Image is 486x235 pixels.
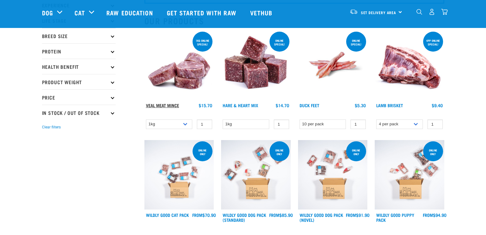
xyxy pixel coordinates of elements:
button: Clear filters [42,124,61,130]
img: Raw Essentials Duck Feet Raw Meaty Bones For Dogs [298,30,368,100]
img: 1240 Lamb Brisket Pieces 01 [375,30,444,100]
img: Puppy 0 2sec [375,140,444,210]
p: Product Weight [42,74,116,89]
div: 4pp online special! [423,36,443,49]
span: Set Delivery Area [361,11,396,14]
input: 1 [427,119,443,129]
p: Breed Size [42,28,116,43]
input: 1 [197,119,212,129]
span: FROM [346,214,356,216]
div: 1kg online special! [193,36,212,49]
p: Health Benefit [42,59,116,74]
p: Price [42,89,116,105]
div: Online Only [346,146,366,159]
a: Raw Education [100,0,160,25]
img: user.png [429,9,435,15]
a: Wildly Good Puppy Pack [376,214,414,221]
img: home-icon-1@2x.png [416,9,422,15]
div: $70.90 [192,213,216,217]
div: $91.90 [346,213,369,217]
div: Online Only [270,146,289,159]
div: ONLINE SPECIAL! [270,36,289,49]
img: Dog 0 2sec [221,140,291,210]
div: ONLINE SPECIAL! [346,36,366,49]
span: FROM [423,214,433,216]
div: Online Only [423,146,443,159]
a: Wildly Good Dog Pack (Novel) [300,214,343,221]
a: Lamb Brisket [376,104,403,106]
img: Pile Of Cubed Hare Heart For Pets [221,30,291,100]
a: Wildly Good Cat Pack [146,214,189,216]
div: $94.90 [423,213,446,217]
div: $9.40 [432,103,443,108]
img: 1160 Veal Meat Mince Medallions 01 [144,30,214,100]
span: FROM [192,214,202,216]
a: Vethub [244,0,280,25]
img: Cat 0 2sec [144,140,214,210]
div: $14.70 [276,103,289,108]
input: 1 [274,119,289,129]
a: Hare & Heart Mix [223,104,258,106]
a: Dog [42,8,53,17]
div: ONLINE ONLY [193,146,212,159]
a: Duck Feet [300,104,319,106]
div: $15.70 [199,103,212,108]
p: In Stock / Out Of Stock [42,105,116,120]
a: Cat [75,8,85,17]
img: Dog Novel 0 2sec [298,140,368,210]
div: $85.90 [269,213,293,217]
div: $5.30 [355,103,366,108]
p: Protein [42,43,116,59]
a: Wildly Good Dog Pack (Standard) [223,214,266,221]
a: Veal Meat Mince [146,104,179,106]
img: home-icon@2x.png [441,9,448,15]
img: van-moving.png [350,9,358,14]
input: 1 [350,119,366,129]
span: FROM [269,214,279,216]
a: Get started with Raw [161,0,244,25]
